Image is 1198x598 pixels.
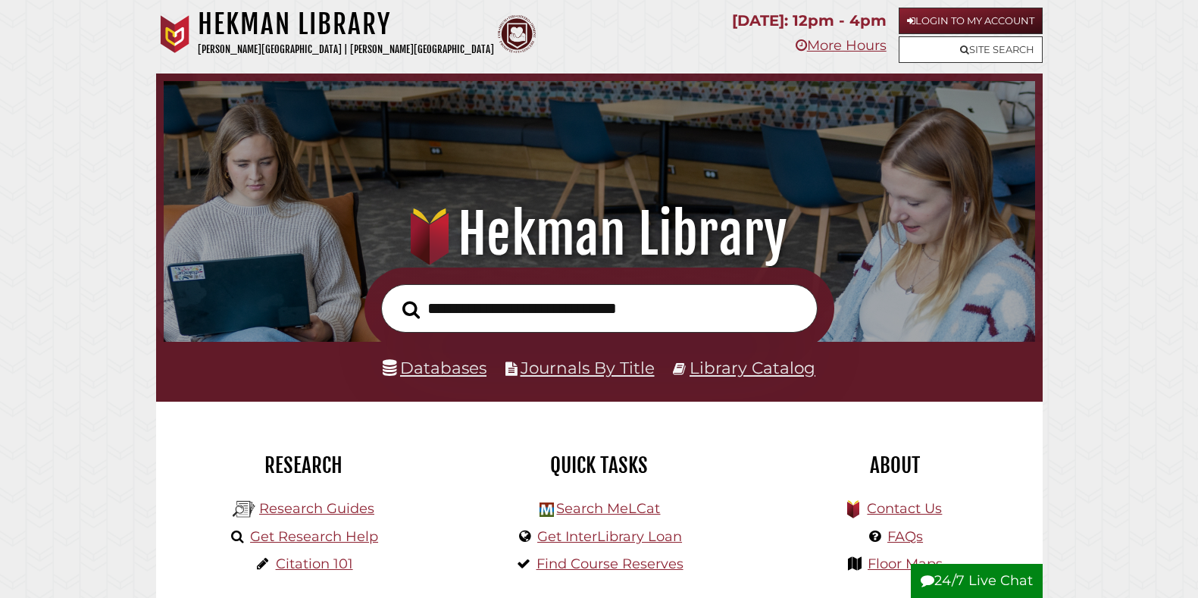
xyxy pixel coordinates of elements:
[536,556,683,572] a: Find Course Reserves
[867,500,942,517] a: Contact Us
[250,528,378,545] a: Get Research Help
[402,300,420,319] i: Search
[796,37,887,54] a: More Hours
[556,500,660,517] a: Search MeLCat
[899,36,1043,63] a: Site Search
[156,15,194,53] img: Calvin University
[233,498,255,521] img: Hekman Library Logo
[198,8,494,41] h1: Hekman Library
[463,452,736,478] h2: Quick Tasks
[181,201,1017,268] h1: Hekman Library
[167,452,440,478] h2: Research
[690,358,815,377] a: Library Catalog
[259,500,374,517] a: Research Guides
[868,556,943,572] a: Floor Maps
[395,296,427,324] button: Search
[887,528,923,545] a: FAQs
[899,8,1043,34] a: Login to My Account
[732,8,887,34] p: [DATE]: 12pm - 4pm
[759,452,1031,478] h2: About
[540,503,554,517] img: Hekman Library Logo
[198,41,494,58] p: [PERSON_NAME][GEOGRAPHIC_DATA] | [PERSON_NAME][GEOGRAPHIC_DATA]
[537,528,682,545] a: Get InterLibrary Loan
[276,556,353,572] a: Citation 101
[498,15,536,53] img: Calvin Theological Seminary
[383,358,486,377] a: Databases
[521,358,655,377] a: Journals By Title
